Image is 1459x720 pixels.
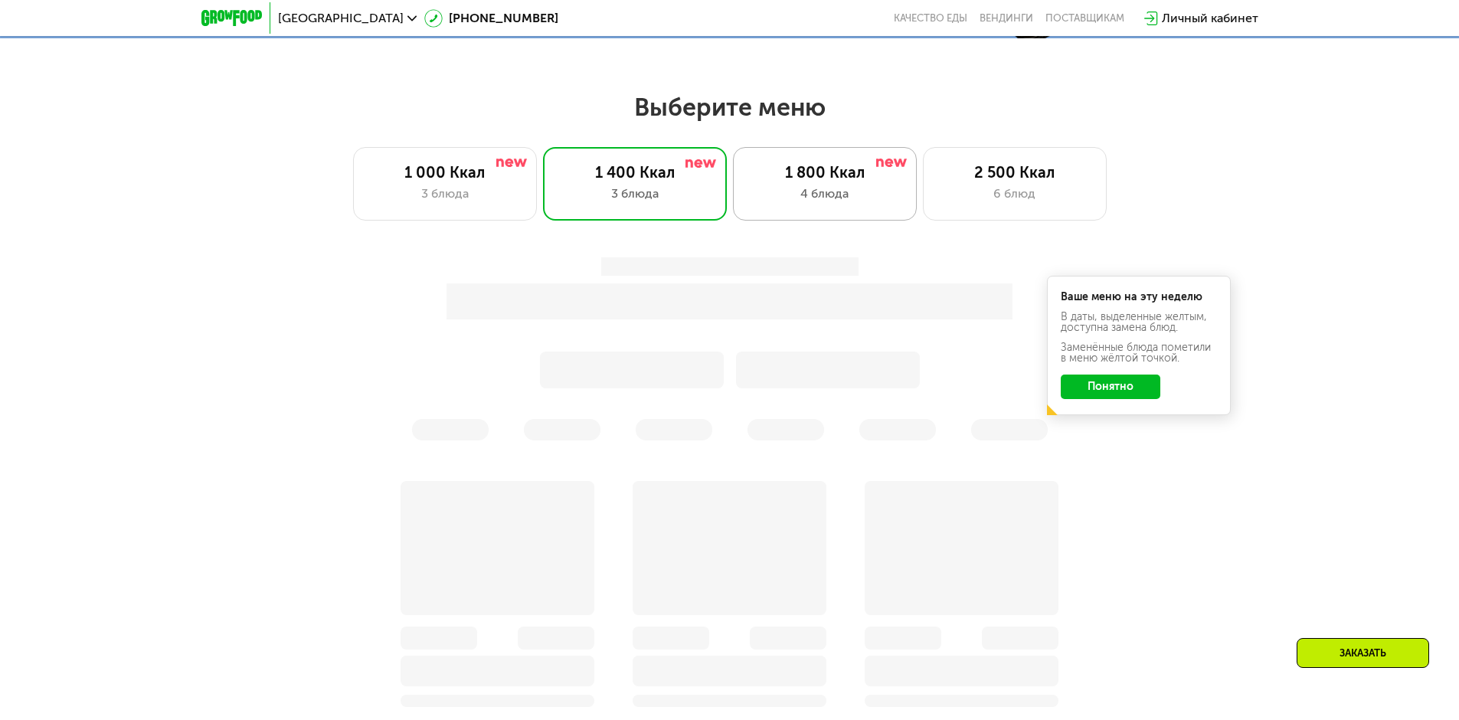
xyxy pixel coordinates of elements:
button: Понятно [1061,375,1160,399]
div: 1 000 Ккал [369,163,521,182]
h2: Выберите меню [49,92,1410,123]
div: 2 500 Ккал [939,163,1091,182]
div: Заменённые блюда пометили в меню жёлтой точкой. [1061,342,1217,364]
div: Заказать [1297,638,1429,668]
span: [GEOGRAPHIC_DATA] [278,12,404,25]
div: 3 блюда [369,185,521,203]
div: Ваше меню на эту неделю [1061,292,1217,303]
a: Качество еды [894,12,967,25]
div: 3 блюда [559,185,711,203]
a: [PHONE_NUMBER] [424,9,558,28]
div: поставщикам [1045,12,1124,25]
div: 6 блюд [939,185,1091,203]
div: 1 400 Ккал [559,163,711,182]
div: 1 800 Ккал [749,163,901,182]
div: В даты, выделенные желтым, доступна замена блюд. [1061,312,1217,333]
div: 4 блюда [749,185,901,203]
div: Личный кабинет [1162,9,1258,28]
a: Вендинги [980,12,1033,25]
